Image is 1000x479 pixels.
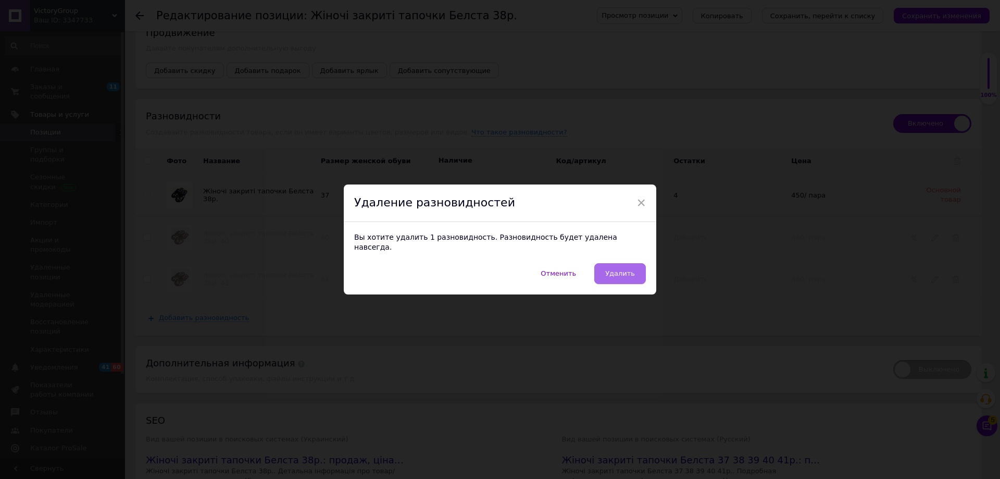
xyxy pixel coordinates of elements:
span: × [636,194,646,212]
div: Вы хотите удалить 1 разновидность. Разновидность будет удалена навсегда. [344,222,656,263]
p: Надсилаємо Новою поштою, Укрпоштою [10,63,318,74]
p: Жіночі тапочки ТМ Белста це висока якість, надійність, комфорт. [10,10,318,21]
span: Удалить [605,269,635,277]
button: Отменить [530,263,587,284]
button: Удалить [594,263,646,284]
span: Удаление разновидностей [354,196,515,209]
p: Розміри у наявності 38 [10,46,318,57]
p: Розміри у наявності 37 38 39 40 41 [10,46,318,57]
p: Верх вісокоякісний текстиль , низ підошва з поліуретаном. [10,28,318,39]
body: Визуальный текстовый редактор, 3A1293C1-6FA5-430A-AFF2-794B40E3C048 [10,10,318,92]
span: Отменить [541,269,576,277]
body: Визуальный текстовый редактор, 9B1DD0FE-71E8-4C9F-A5DA-BB5DB5786608 [10,10,318,92]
